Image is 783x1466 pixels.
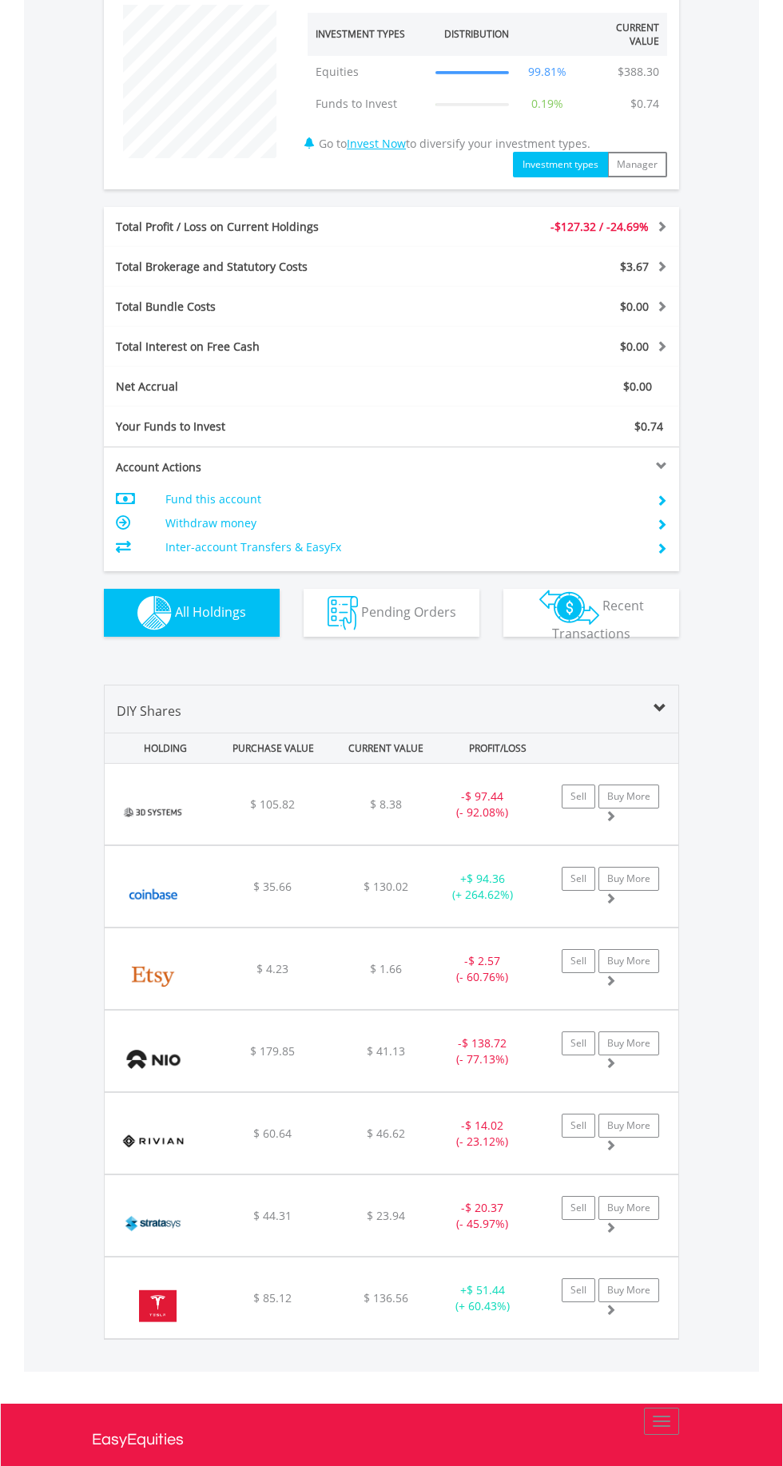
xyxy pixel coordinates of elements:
div: CURRENT VALUE [332,733,440,763]
div: Total Profit / Loss on Current Holdings [104,219,439,235]
a: Buy More [598,949,659,973]
div: PROFIT/LOSS [443,733,552,763]
div: - (- 45.97%) [432,1200,532,1232]
div: Distribution [444,27,509,41]
td: $388.30 [610,56,667,88]
span: $ 179.85 [250,1043,295,1059]
td: Fund this account [165,487,638,511]
td: $0.74 [622,88,667,120]
span: $ 4.23 [256,961,288,976]
img: pending_instructions-wht.png [328,596,358,630]
span: $ 46.62 [367,1126,405,1141]
span: $ 14.02 [465,1118,503,1133]
span: Pending Orders [361,602,456,620]
a: Buy More [598,1196,659,1220]
span: $0.00 [620,299,649,314]
img: EQU.US.DDD.png [113,784,193,840]
td: 0.19% [517,88,577,120]
img: EQU.US.RIVN.png [113,1113,193,1170]
span: $ 60.64 [253,1126,292,1141]
img: EQU.US.NIO.png [113,1031,193,1087]
a: Sell [562,949,595,973]
a: Sell [562,1278,595,1302]
div: PURCHASE VALUE [219,733,328,763]
img: holdings-wht.png [137,596,172,630]
a: Buy More [598,1278,659,1302]
div: Net Accrual [104,379,439,395]
button: All Holdings [104,589,280,637]
td: Funds to Invest [308,88,427,120]
span: $ 20.37 [465,1200,503,1215]
span: All Holdings [175,602,246,620]
span: $ 8.38 [370,797,402,812]
div: - (- 92.08%) [432,789,532,820]
span: $0.00 [620,339,649,354]
td: 99.81% [517,56,577,88]
span: $0.74 [634,419,663,434]
a: Buy More [598,785,659,808]
span: $3.67 [620,259,649,274]
img: transactions-zar-wht.png [539,590,599,625]
div: + (+ 60.43%) [432,1282,532,1314]
span: $ 136.56 [364,1290,408,1305]
span: $ 23.94 [367,1208,405,1223]
div: + (+ 264.62%) [432,871,532,903]
div: Total Brokerage and Statutory Costs [104,259,439,275]
span: DIY Shares [117,702,181,720]
div: Total Bundle Costs [104,299,439,315]
div: Account Actions [104,459,391,475]
span: $ 105.82 [250,797,295,812]
div: - (- 77.13%) [432,1035,532,1067]
div: - (- 23.12%) [432,1118,532,1150]
div: Total Interest on Free Cash [104,339,439,355]
button: Recent Transactions [503,589,679,637]
div: - (- 60.76%) [432,953,532,985]
span: $ 130.02 [364,879,408,894]
span: $ 94.36 [467,871,505,886]
div: HOLDING [107,733,216,763]
img: EQU.US.ETSY.png [113,948,193,1005]
th: Current Value [577,13,667,56]
a: Sell [562,1196,595,1220]
td: Equities [308,56,427,88]
a: Buy More [598,1031,659,1055]
span: $ 44.31 [253,1208,292,1223]
img: EQU.US.SSYS.png [113,1195,193,1252]
a: Sell [562,1114,595,1138]
button: Investment types [513,152,608,177]
img: EQU.US.TSLA.png [113,1277,203,1334]
span: $ 41.13 [367,1043,405,1059]
span: $ 35.66 [253,879,292,894]
a: Buy More [598,1114,659,1138]
span: $ 97.44 [465,789,503,804]
button: Manager [607,152,667,177]
span: $ 85.12 [253,1290,292,1305]
a: Sell [562,1031,595,1055]
span: $ 138.72 [462,1035,507,1051]
img: EQU.US.COIN.png [113,866,193,923]
span: $0.00 [623,379,652,394]
th: Investment Types [308,13,427,56]
span: $ 2.57 [468,953,500,968]
button: Pending Orders [304,589,479,637]
a: Sell [562,785,595,808]
a: Sell [562,867,595,891]
a: Buy More [598,867,659,891]
span: -$127.32 / -24.69% [550,219,649,234]
span: $ 1.66 [370,961,402,976]
span: $ 51.44 [467,1282,505,1297]
a: Invest Now [347,136,406,151]
td: Inter-account Transfers & EasyFx [165,535,638,559]
td: Withdraw money [165,511,638,535]
div: Your Funds to Invest [104,419,391,435]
